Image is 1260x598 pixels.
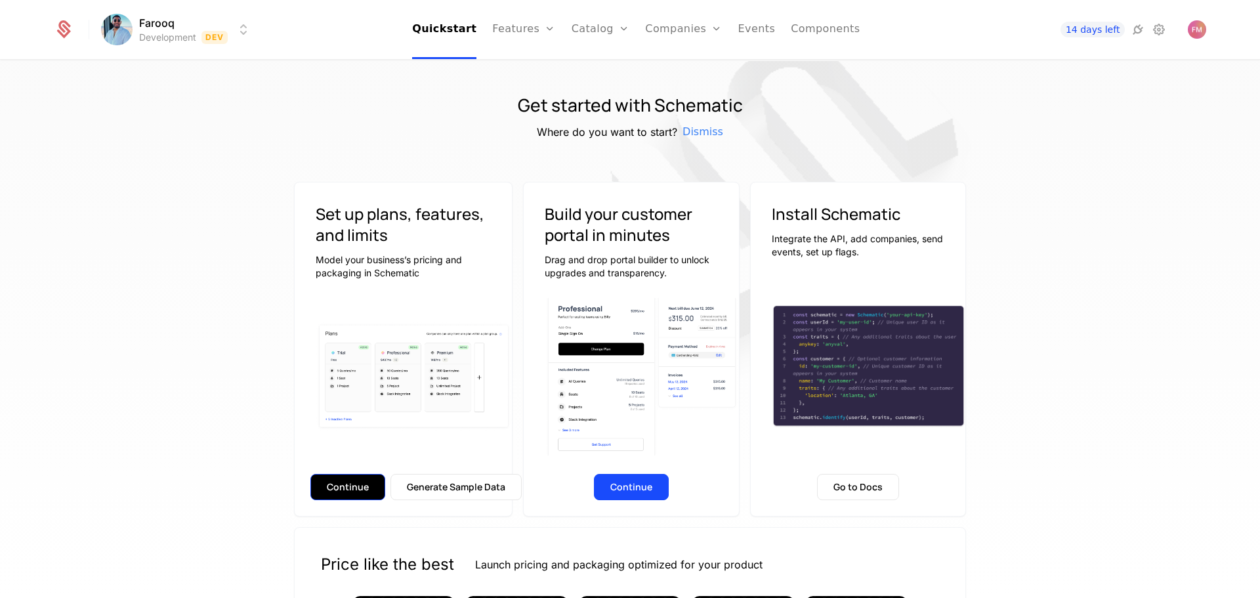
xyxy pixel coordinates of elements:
h1: Get started with Schematic [518,93,743,119]
h5: Where do you want to start? [537,124,677,140]
a: Settings [1151,22,1167,37]
button: Select environment [105,15,252,44]
h3: Set up plans, features, and limits [316,203,491,246]
a: Integrations [1130,22,1146,37]
a: 14 days left [1060,22,1125,37]
img: Plan cards [316,322,512,431]
button: Continue [594,474,669,500]
p: Model your business’s pricing and packaging in Schematic [316,253,491,280]
span: Farooq [139,15,175,31]
img: Schematic integration code [772,305,966,428]
button: Go to Docs [817,474,899,500]
button: Generate Sample Data [390,474,522,500]
button: Open user button [1188,20,1206,39]
span: Dismiss [682,124,723,140]
button: Continue [310,474,385,500]
img: Component view [545,292,739,461]
div: Development [139,31,196,44]
p: Drag and drop portal builder to unlock upgrades and transparency. [545,253,718,280]
img: Farooq [101,14,133,45]
p: Integrate the API, add companies, send events, set up flags. [772,232,945,259]
h3: Build your customer portal in minutes [545,203,718,246]
span: Dev [201,31,228,44]
img: Farooq Majeed [1188,20,1206,39]
h3: Install Schematic [772,203,945,224]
